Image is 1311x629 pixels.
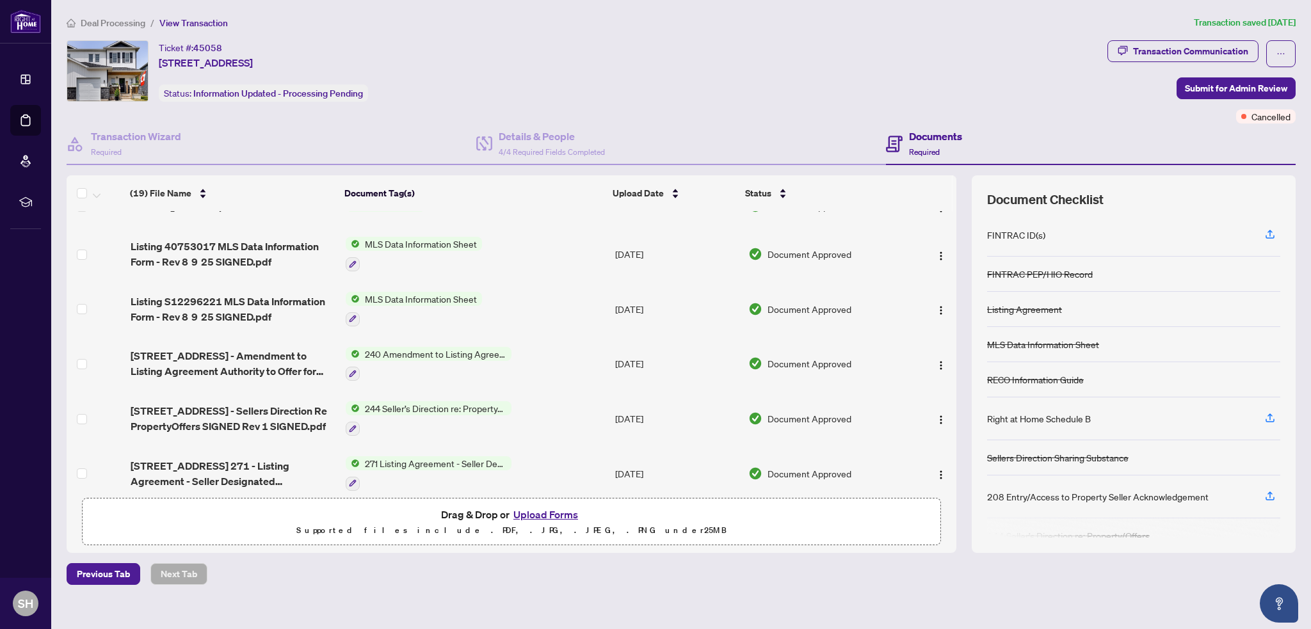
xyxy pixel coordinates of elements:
[131,403,335,434] span: [STREET_ADDRESS] - Sellers Direction Re PropertyOffers SIGNED Rev 1 SIGNED.pdf
[499,147,605,157] span: 4/4 Required Fields Completed
[346,401,511,436] button: Status Icon244 Seller’s Direction re: Property/Offers
[748,411,762,426] img: Document Status
[931,463,951,484] button: Logo
[131,239,335,269] span: Listing 40753017 MLS Data Information Form - Rev 8 9 25 SIGNED.pdf
[987,267,1093,281] div: FINTRAC PEP/HIO Record
[1276,49,1285,58] span: ellipsis
[987,228,1045,242] div: FINTRAC ID(s)
[10,10,41,33] img: logo
[90,523,933,538] p: Supported files include .PDF, .JPG, .JPEG, .PNG under 25 MB
[81,17,145,29] span: Deal Processing
[18,594,33,612] span: SH
[360,292,482,306] span: MLS Data Information Sheet
[909,129,962,144] h4: Documents
[150,15,154,30] li: /
[67,41,148,101] img: IMG-40753017_1.jpg
[125,175,339,211] th: (19) File Name
[748,466,762,481] img: Document Status
[1133,41,1248,61] div: Transaction Communication
[159,40,222,55] div: Ticket #:
[360,237,482,251] span: MLS Data Information Sheet
[936,415,946,425] img: Logo
[607,175,740,211] th: Upload Date
[67,563,140,585] button: Previous Tab
[131,348,335,379] span: [STREET_ADDRESS] - Amendment to Listing Agreement Authority to Offer for S.pdf
[748,356,762,370] img: Document Status
[360,401,511,415] span: 244 Seller’s Direction re: Property/Offers
[159,17,228,29] span: View Transaction
[91,147,122,157] span: Required
[987,372,1084,386] div: RECO Information Guide
[610,446,743,501] td: [DATE]
[346,292,360,306] img: Status Icon
[346,456,360,470] img: Status Icon
[1185,78,1287,99] span: Submit for Admin Review
[1194,15,1296,30] article: Transaction saved [DATE]
[159,84,368,102] div: Status:
[499,129,605,144] h4: Details & People
[936,470,946,480] img: Logo
[131,458,335,489] span: [STREET_ADDRESS] 271 - Listing Agreement - Seller Designated Representation Agreement - SIGNED Re...
[610,282,743,337] td: [DATE]
[159,55,253,70] span: [STREET_ADDRESS]
[346,401,360,415] img: Status Icon
[748,247,762,261] img: Document Status
[193,88,363,99] span: Information Updated - Processing Pending
[936,251,946,261] img: Logo
[346,347,360,361] img: Status Icon
[748,302,762,316] img: Document Status
[131,294,335,324] span: Listing S12296221 MLS Data Information Form - Rev 8 9 25 SIGNED.pdf
[441,506,582,523] span: Drag & Drop or
[130,186,191,200] span: (19) File Name
[768,247,851,261] span: Document Approved
[346,347,511,381] button: Status Icon240 Amendment to Listing Agreement - Authority to Offer for Sale Price Change/Extensio...
[987,411,1091,426] div: Right at Home Schedule B
[936,360,946,370] img: Logo
[987,490,1209,504] div: 208 Entry/Access to Property Seller Acknowledgement
[77,564,130,584] span: Previous Tab
[768,466,851,481] span: Document Approved
[91,129,181,144] h4: Transaction Wizard
[745,186,771,200] span: Status
[768,411,851,426] span: Document Approved
[150,563,207,585] button: Next Tab
[610,391,743,446] td: [DATE]
[83,498,940,546] span: Drag & Drop orUpload FormsSupported files include .PDF, .JPG, .JPEG, .PNG under25MB
[610,337,743,392] td: [DATE]
[510,506,582,523] button: Upload Forms
[987,450,1129,465] div: Sellers Direction Sharing Substance
[931,244,951,264] button: Logo
[360,456,511,470] span: 271 Listing Agreement - Seller Designated Representation Agreement Authority to Offer for Sale
[987,302,1062,316] div: Listing Agreement
[610,227,743,282] td: [DATE]
[346,456,511,491] button: Status Icon271 Listing Agreement - Seller Designated Representation Agreement Authority to Offer ...
[1107,40,1259,62] button: Transaction Communication
[193,42,222,54] span: 45058
[931,353,951,374] button: Logo
[740,175,906,211] th: Status
[346,237,360,251] img: Status Icon
[987,191,1104,209] span: Document Checklist
[768,302,851,316] span: Document Approved
[67,19,76,28] span: home
[1177,77,1296,99] button: Submit for Admin Review
[346,237,482,271] button: Status IconMLS Data Information Sheet
[931,408,951,429] button: Logo
[768,356,851,370] span: Document Approved
[613,186,664,200] span: Upload Date
[931,299,951,319] button: Logo
[346,292,482,326] button: Status IconMLS Data Information Sheet
[1251,109,1291,123] span: Cancelled
[1260,584,1298,623] button: Open asap
[936,305,946,315] img: Logo
[987,337,1099,351] div: MLS Data Information Sheet
[909,147,940,157] span: Required
[360,347,511,361] span: 240 Amendment to Listing Agreement - Authority to Offer for Sale Price Change/Extension/Amendment(s)
[339,175,607,211] th: Document Tag(s)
